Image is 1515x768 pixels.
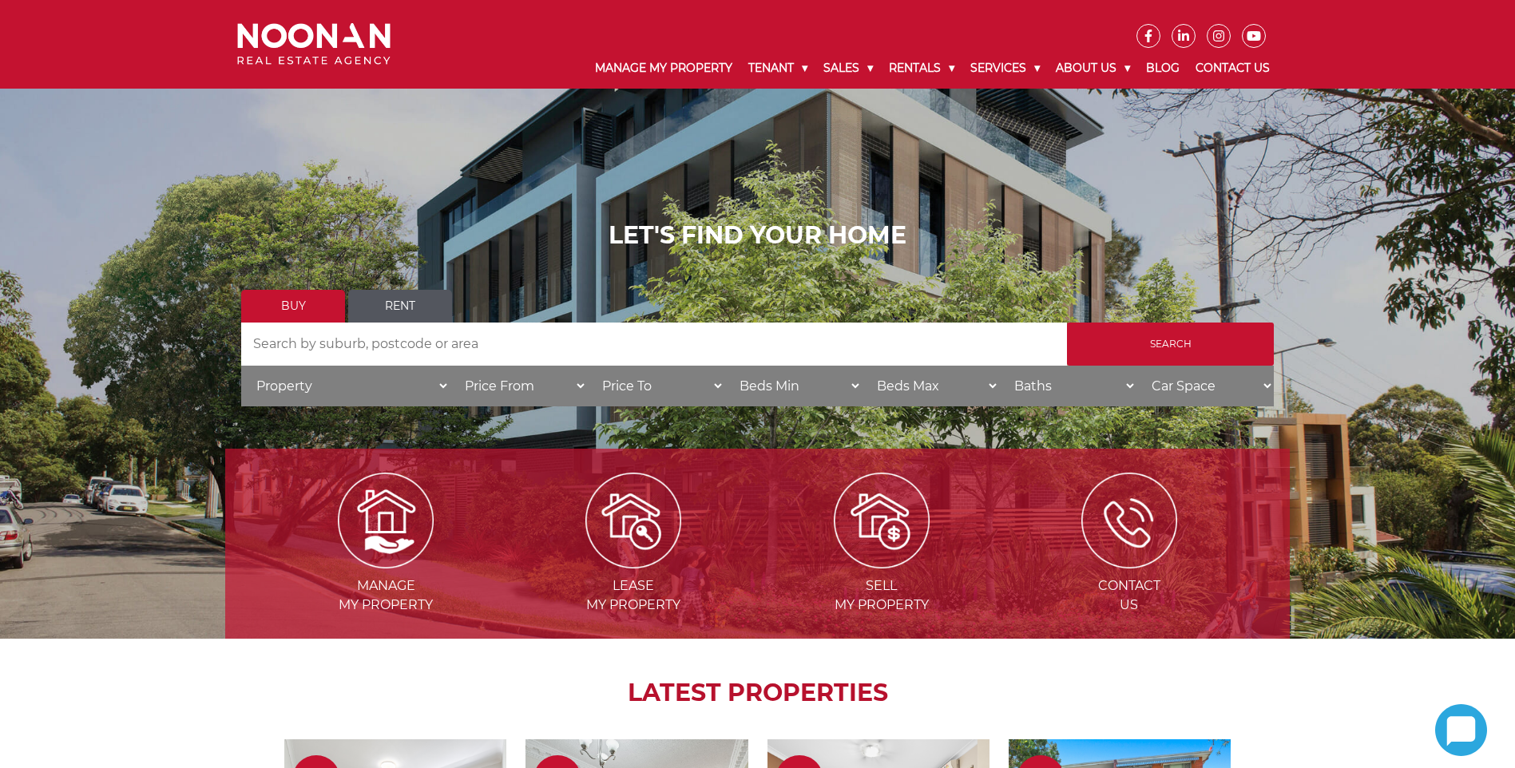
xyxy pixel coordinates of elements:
a: Tenant [740,48,815,89]
a: Blog [1138,48,1188,89]
a: Buy [241,290,345,323]
span: Sell my Property [759,576,1004,615]
img: Manage my Property [338,473,434,568]
a: About Us [1048,48,1138,89]
a: Managemy Property [264,512,508,612]
a: Rentals [881,48,962,89]
a: Contact Us [1188,48,1278,89]
img: ICONS [1081,473,1177,568]
input: Search [1067,323,1274,366]
a: Services [962,48,1048,89]
img: Lease my property [585,473,681,568]
a: Leasemy Property [511,512,756,612]
span: Manage my Property [264,576,508,615]
span: Contact Us [1007,576,1251,615]
img: Sell my property [834,473,930,568]
a: ContactUs [1007,512,1251,612]
a: Sales [815,48,881,89]
a: Manage My Property [587,48,740,89]
span: Lease my Property [511,576,756,615]
h2: LATEST PROPERTIES [265,679,1250,707]
h1: LET'S FIND YOUR HOME [241,221,1274,250]
input: Search by suburb, postcode or area [241,323,1067,366]
a: Rent [348,290,452,323]
a: Sellmy Property [759,512,1004,612]
img: Noonan Real Estate Agency [237,23,391,65]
